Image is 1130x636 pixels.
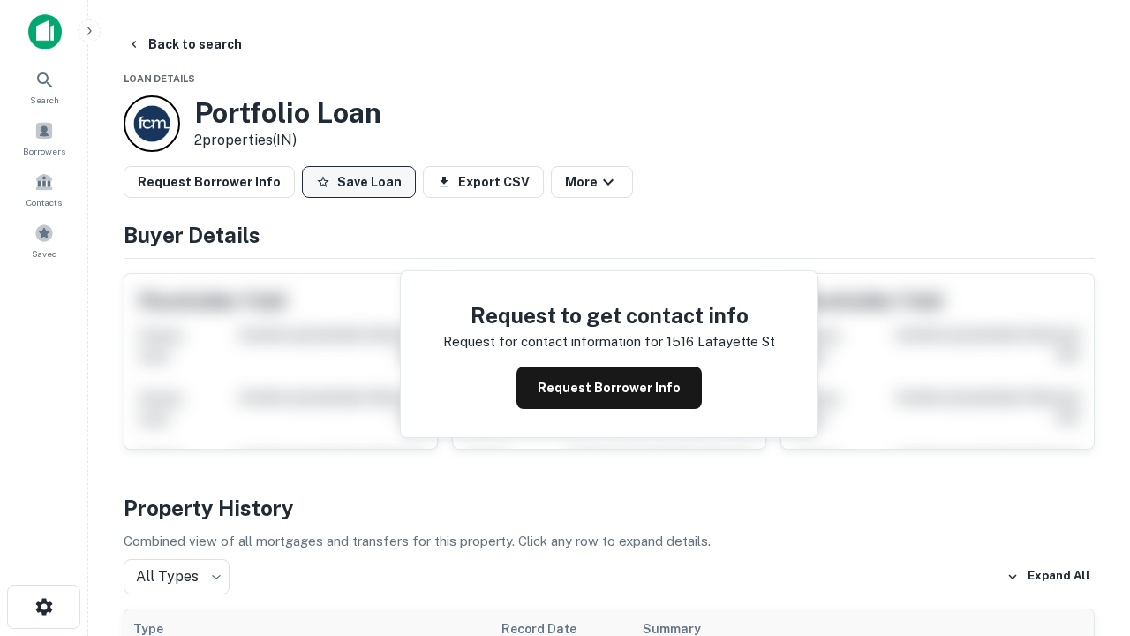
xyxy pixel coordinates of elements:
span: Borrowers [23,144,65,158]
a: Saved [5,216,83,264]
button: Request Borrower Info [516,367,702,409]
span: Loan Details [124,73,195,84]
button: More [551,166,633,198]
span: Saved [32,246,57,261]
button: Export CSV [423,166,544,198]
h3: Portfolio Loan [194,96,381,130]
button: Request Borrower Info [124,166,295,198]
button: Save Loan [302,166,416,198]
button: Back to search [120,28,249,60]
span: Contacts [26,195,62,209]
img: capitalize-icon.png [28,14,62,49]
a: Borrowers [5,114,83,162]
h4: Property History [124,492,1095,524]
h4: Request to get contact info [443,299,775,331]
p: Combined view of all mortgages and transfers for this property. Click any row to expand details. [124,531,1095,552]
a: Contacts [5,165,83,213]
iframe: Chat Widget [1042,495,1130,579]
h4: Buyer Details [124,219,1095,251]
p: Request for contact information for [443,331,663,352]
a: Search [5,63,83,110]
div: All Types [124,559,230,594]
span: Search [30,93,59,107]
p: 1516 lafayette st [667,331,775,352]
button: Expand All [1002,564,1095,590]
p: 2 properties (IN) [194,130,381,151]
